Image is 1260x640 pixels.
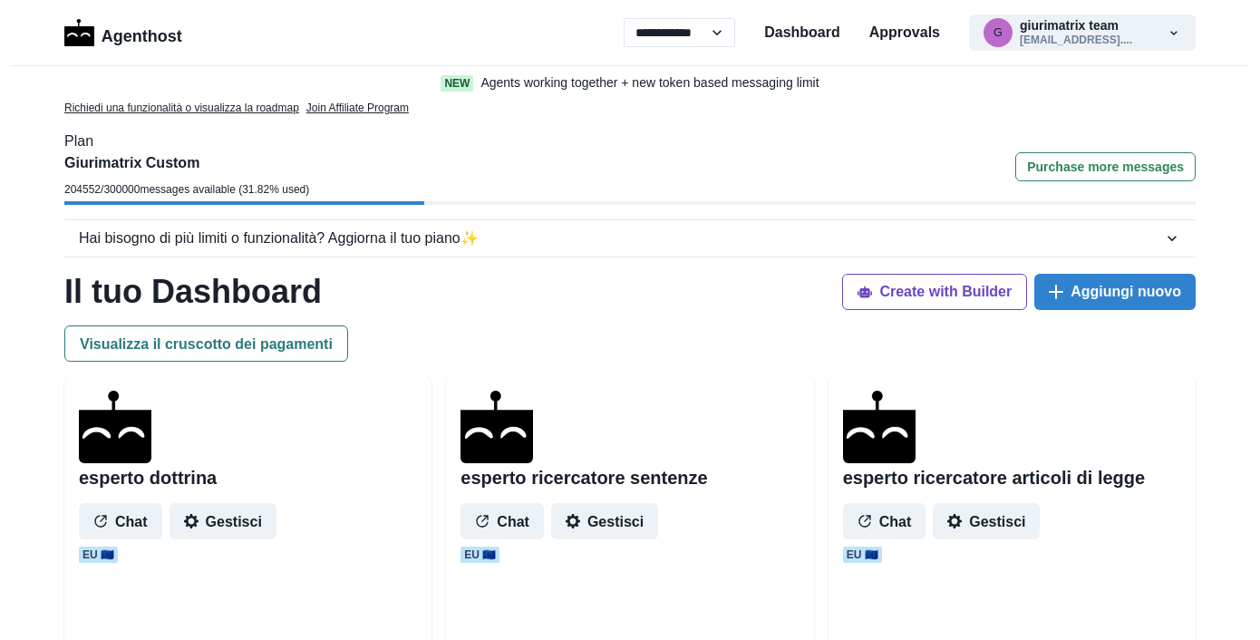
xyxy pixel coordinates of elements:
h2: esperto ricercatore sentenze [460,467,707,489]
p: Agents working together + new token based messaging limit [480,73,819,92]
button: Chat [79,503,162,539]
div: Hai bisogno di più limiti o funzionalità? Aggiorna il tuo piano ✨ [79,228,1163,249]
h2: esperto ricercatore articoli di legge [843,467,1145,489]
a: Approvals [869,22,940,44]
span: EU 🇪🇺 [843,547,882,563]
button: Chat [843,503,926,539]
img: agenthostmascotdark.ico [79,391,151,463]
button: Visualizza il cruscotto dei pagamenti [64,325,348,362]
span: EU 🇪🇺 [460,547,499,563]
h1: Il tuo Dashboard [64,272,322,311]
button: giurimatrix@gmail.comgiurimatrix team[EMAIL_ADDRESS].... [969,15,1196,51]
button: Create with Builder [842,274,1027,310]
span: New [441,75,473,92]
a: NewAgents working together + new token based messaging limit [402,73,858,92]
a: Dashboard [764,22,840,44]
span: EU 🇪🇺 [79,547,118,563]
button: Gestisci [933,503,1040,539]
button: Gestisci [551,503,658,539]
p: Agenthost [102,17,182,49]
button: Chat [460,503,544,539]
a: Purchase more messages [1015,152,1196,201]
img: agenthostmascotdark.ico [843,391,916,463]
a: LogoAgenthost [64,17,182,49]
p: 204552 / 300000 messages available ( 31.82 % used) [64,181,309,198]
a: Join Affiliate Program [306,100,409,116]
h2: esperto dottrina [79,467,217,489]
button: Aggiungi nuovo [1034,274,1196,310]
p: Giurimatrix Custom [64,152,309,174]
button: Purchase more messages [1015,152,1196,181]
p: Plan [64,131,1196,152]
button: Gestisci [170,503,276,539]
img: agenthostmascotdark.ico [460,391,533,463]
img: Logo [64,19,94,46]
button: Hai bisogno di più limiti o funzionalità? Aggiorna il tuo piano✨ [64,220,1196,257]
a: Richiedi una funzionalità o visualizza la roadmap [64,100,299,116]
